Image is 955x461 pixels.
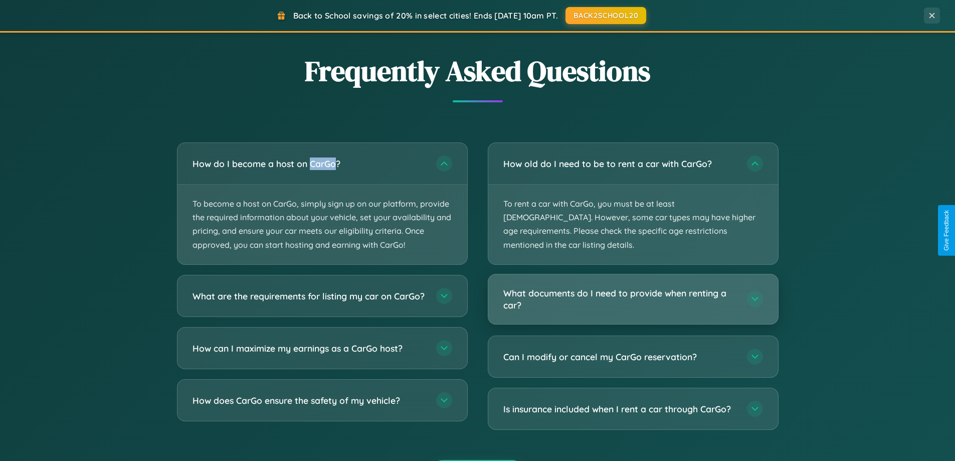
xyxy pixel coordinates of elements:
h3: What documents do I need to provide when renting a car? [503,287,737,312]
h3: How can I maximize my earnings as a CarGo host? [193,342,426,354]
p: To rent a car with CarGo, you must be at least [DEMOGRAPHIC_DATA]. However, some car types may ha... [488,185,778,264]
h3: Is insurance included when I rent a car through CarGo? [503,403,737,415]
h2: Frequently Asked Questions [177,52,779,90]
h3: Can I modify or cancel my CarGo reservation? [503,351,737,363]
h3: What are the requirements for listing my car on CarGo? [193,289,426,302]
p: To become a host on CarGo, simply sign up on our platform, provide the required information about... [177,185,467,264]
div: Give Feedback [943,210,950,251]
span: Back to School savings of 20% in select cities! Ends [DATE] 10am PT. [293,11,558,21]
h3: How old do I need to be to rent a car with CarGo? [503,158,737,170]
h3: How do I become a host on CarGo? [193,158,426,170]
h3: How does CarGo ensure the safety of my vehicle? [193,394,426,406]
button: BACK2SCHOOL20 [565,7,646,24]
